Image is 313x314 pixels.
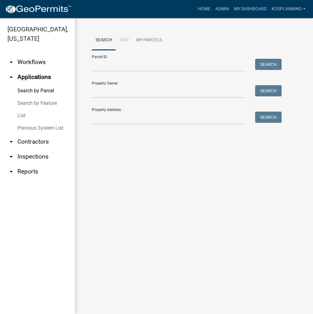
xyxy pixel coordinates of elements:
[255,112,282,123] button: Search
[7,58,15,66] i: arrow_drop_down
[133,30,166,50] a: My Parcels
[213,3,231,15] a: Admin
[7,73,15,81] i: arrow_drop_up
[255,59,282,70] button: Search
[255,85,282,96] button: Search
[195,3,213,15] a: Home
[7,168,15,175] i: arrow_drop_down
[92,30,116,50] a: Search
[7,153,15,160] i: arrow_drop_down
[7,138,15,145] i: arrow_drop_down
[269,3,308,15] a: kosplanning
[231,3,269,15] a: My Dashboard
